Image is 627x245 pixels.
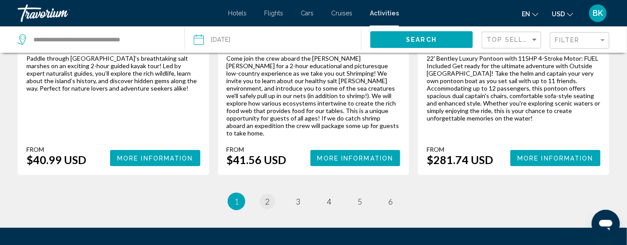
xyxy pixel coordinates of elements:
[317,155,394,162] span: More Information
[388,197,393,206] span: 6
[296,197,300,206] span: 3
[552,7,573,20] button: Change currency
[517,155,594,162] span: More Information
[117,155,193,162] span: More Information
[522,7,538,20] button: Change language
[18,193,609,210] ul: Pagination
[370,31,473,48] button: Search
[427,146,493,153] div: From
[487,36,538,43] span: Top Sellers
[555,37,580,44] span: Filter
[227,153,287,166] div: $41.56 USD
[331,10,352,17] a: Cruises
[427,153,493,166] div: $281.74 USD
[234,197,239,206] span: 1
[26,146,86,153] div: From
[592,210,620,238] iframe: Button to launch messaging window
[593,9,603,18] span: BK
[228,10,247,17] a: Hotels
[310,150,401,166] button: More Information
[18,4,219,22] a: Travorium
[358,197,362,206] span: 5
[265,197,269,206] span: 2
[26,55,200,92] div: Paddle through [GEOGRAPHIC_DATA]’s breathtaking salt marshes on an exciting 2-hour guided kayak t...
[227,146,287,153] div: From
[110,150,200,166] button: More Information
[26,153,86,166] div: $40.99 USD
[427,55,601,122] div: 22' Bentley Luxury Pontoon with 115HP 4-Stroke Motor: FUEL Included Get ready for the ultimate ad...
[487,37,538,44] mat-select: Sort by
[406,37,437,44] span: Search
[264,10,283,17] a: Flights
[370,10,399,17] a: Activities
[552,11,565,18] span: USD
[194,26,361,53] button: Date: Sep 6, 2025
[586,4,609,22] button: User Menu
[522,11,530,18] span: en
[550,32,609,50] button: Filter
[227,55,401,137] div: Come join the crew aboard the [PERSON_NAME] [PERSON_NAME] for a 2-hour educational and picturesqu...
[327,197,331,206] span: 4
[510,150,601,166] button: More Information
[301,10,313,17] a: Cars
